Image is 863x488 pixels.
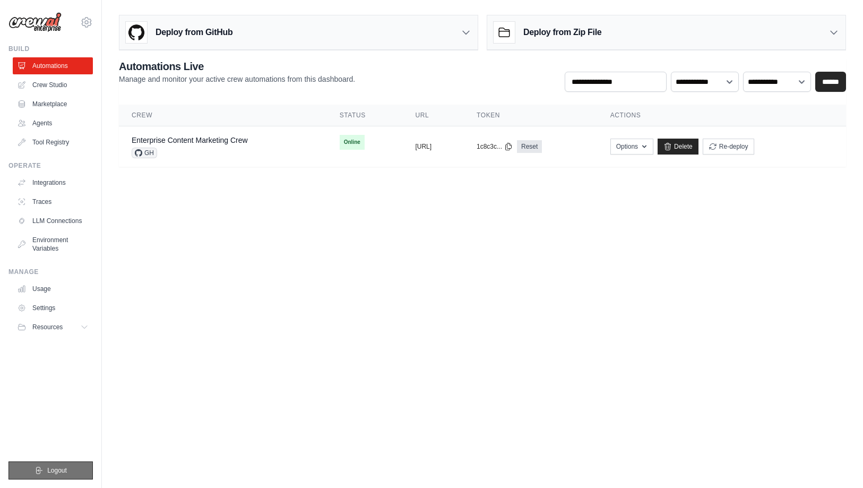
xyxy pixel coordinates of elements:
[13,134,93,151] a: Tool Registry
[47,466,67,475] span: Logout
[13,76,93,93] a: Crew Studio
[8,45,93,53] div: Build
[523,26,601,39] h3: Deploy from Zip File
[598,105,846,126] th: Actions
[8,12,62,32] img: Logo
[658,139,698,155] a: Delete
[8,461,93,480] button: Logout
[13,193,93,210] a: Traces
[132,148,157,158] span: GH
[156,26,232,39] h3: Deploy from GitHub
[13,174,93,191] a: Integrations
[340,135,365,150] span: Online
[8,161,93,170] div: Operate
[464,105,598,126] th: Token
[13,232,93,257] a: Environment Variables
[13,280,93,297] a: Usage
[119,59,355,74] h2: Automations Live
[13,319,93,336] button: Resources
[477,142,513,151] button: 1c8c3c...
[327,105,403,126] th: Status
[13,212,93,229] a: LLM Connections
[402,105,464,126] th: URL
[126,22,147,43] img: GitHub Logo
[8,268,93,276] div: Manage
[703,139,754,155] button: Re-deploy
[13,115,93,132] a: Agents
[119,74,355,84] p: Manage and monitor your active crew automations from this dashboard.
[13,57,93,74] a: Automations
[517,140,542,153] a: Reset
[132,136,248,144] a: Enterprise Content Marketing Crew
[13,299,93,316] a: Settings
[610,139,653,155] button: Options
[119,105,327,126] th: Crew
[13,96,93,113] a: Marketplace
[32,323,63,331] span: Resources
